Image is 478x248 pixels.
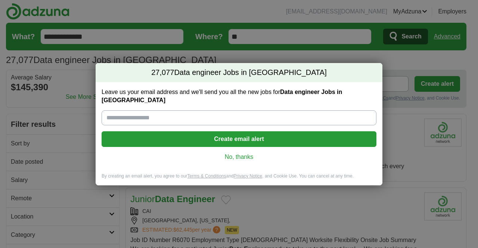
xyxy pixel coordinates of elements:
a: No, thanks [108,153,370,161]
button: Create email alert [102,131,376,147]
a: Terms & Conditions [187,173,226,179]
a: Privacy Notice [234,173,263,179]
span: 27,077 [151,68,174,78]
label: Leave us your email address and we'll send you all the new jobs for [102,88,376,104]
h2: Data engineer Jobs in [GEOGRAPHIC_DATA] [96,63,382,82]
div: By creating an email alert, you agree to our and , and Cookie Use. You can cancel at any time. [96,173,382,185]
